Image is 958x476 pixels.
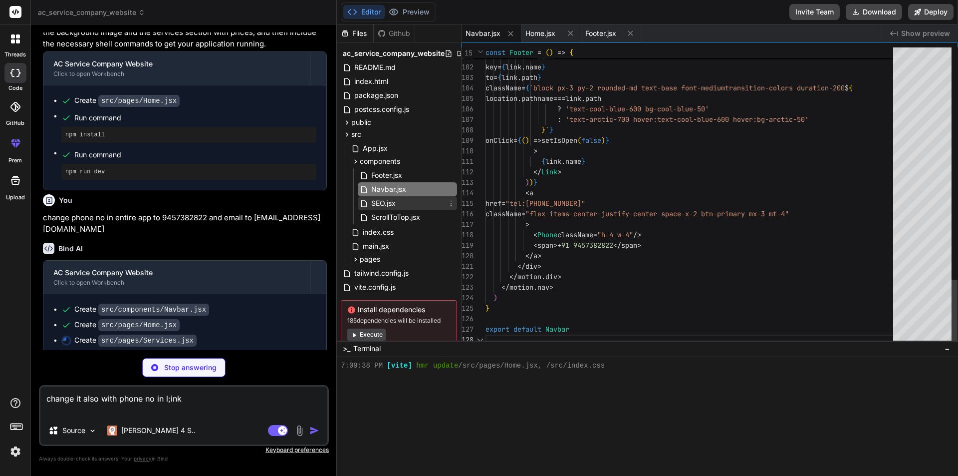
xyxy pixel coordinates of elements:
[525,83,529,92] span: {
[561,241,569,250] span: 91
[74,95,180,106] div: Create
[485,199,501,208] span: href
[164,363,217,373] p: Stop answering
[497,62,501,71] span: =
[525,262,537,271] span: div
[521,136,525,145] span: (
[525,209,725,218] span: "flex items-center justify-center space-x-2 btn-pr
[601,136,605,145] span: )
[529,83,725,92] span: `block px-3 py-2 rounded-md text-base font-medium
[525,62,541,71] span: name
[537,251,541,260] span: >
[485,94,517,103] span: location
[343,48,445,58] span: ac_service_company_website
[525,136,529,145] span: )
[8,84,22,92] label: code
[74,304,209,315] div: Create
[374,28,415,38] div: Github
[353,281,397,293] span: vite.config.js
[521,62,525,71] span: .
[585,28,616,38] span: Footer.jsx
[462,314,473,324] div: 126
[581,136,601,145] span: false
[533,241,537,250] span: <
[521,83,525,92] span: =
[462,104,473,114] div: 106
[537,262,541,271] span: >
[59,195,72,205] h6: You
[343,5,385,19] button: Editor
[493,293,497,302] span: )
[725,209,789,218] span: imary mx-3 mt-4"
[549,48,553,57] span: )
[353,103,410,115] span: postcss.config.js
[517,94,521,103] span: .
[462,135,473,146] div: 109
[505,199,585,208] span: "tel:[PHONE_NUMBER]"
[637,241,641,250] span: >
[462,219,473,230] div: 117
[493,73,497,82] span: =
[462,335,473,345] div: 128
[462,272,473,282] div: 122
[353,89,399,101] span: package.json
[387,361,412,371] span: [vite]
[541,62,545,71] span: }
[621,241,637,250] span: span
[416,361,458,371] span: hmr update
[557,230,593,239] span: className
[353,61,397,73] span: README.md
[65,168,312,176] pre: npm run dev
[53,70,300,78] div: Click to open Workbench
[545,125,549,134] span: `
[565,115,765,124] span: 'text-arctic-700 hover:text-cool-blue-600 hover:bg
[521,94,553,103] span: pathname
[541,272,545,281] span: .
[585,94,601,103] span: path
[43,52,310,85] button: AC Service Company WebsiteClick to open Workbench
[549,283,553,292] span: >
[370,183,407,195] span: Navbar.jsx
[537,283,549,292] span: nav
[485,48,505,57] span: const
[569,48,573,57] span: {
[6,193,25,202] label: Upload
[533,136,541,145] span: =>
[565,104,709,113] span: 'text-cool-blue-600 bg-cool-blue-50'
[462,251,473,261] div: 120
[549,125,553,134] span: }
[74,320,180,330] div: Create
[309,426,319,436] img: icon
[509,272,517,281] span: </
[7,443,24,460] img: settings
[501,73,517,82] span: link
[537,230,557,239] span: Phone
[351,129,361,139] span: src
[74,150,316,160] span: Run command
[466,28,500,38] span: Navbar.jsx
[605,136,609,145] span: }
[38,7,145,17] span: ac_service_company_website
[65,131,312,139] pre: npm install
[541,157,545,166] span: {
[533,146,537,155] span: >
[462,293,473,303] div: 124
[462,177,473,188] div: 113
[485,304,489,313] span: }
[517,262,525,271] span: </
[501,283,509,292] span: </
[360,156,400,166] span: components
[557,104,561,113] span: ?
[362,240,390,252] span: main.jsx
[533,178,537,187] span: }
[525,251,533,260] span: </
[765,115,809,124] span: -arctic-50'
[43,15,327,50] p: I will provide the complete content, including the hero section with the background image and the...
[58,244,83,254] h6: Bind AI
[462,72,473,83] div: 103
[462,198,473,209] div: 115
[593,230,597,239] span: =
[347,329,386,341] button: Execute
[341,361,383,371] span: 7:09:38 PM
[505,62,521,71] span: link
